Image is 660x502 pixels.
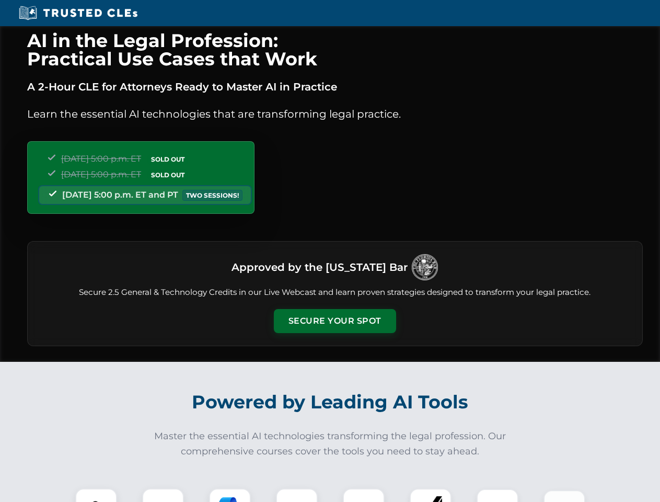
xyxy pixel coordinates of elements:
span: [DATE] 5:00 p.m. ET [61,169,141,179]
img: Trusted CLEs [16,5,141,21]
p: Master the essential AI technologies transforming the legal profession. Our comprehensive courses... [147,429,513,459]
span: SOLD OUT [147,154,188,165]
h2: Powered by Leading AI Tools [41,384,620,420]
button: Secure Your Spot [274,309,396,333]
h1: AI in the Legal Profession: Practical Use Cases that Work [27,31,643,68]
p: Secure 2.5 General & Technology Credits in our Live Webcast and learn proven strategies designed ... [40,287,630,299]
h3: Approved by the [US_STATE] Bar [231,258,408,277]
p: A 2-Hour CLE for Attorneys Ready to Master AI in Practice [27,78,643,95]
img: Logo [412,254,438,280]
span: SOLD OUT [147,169,188,180]
span: [DATE] 5:00 p.m. ET [61,154,141,164]
p: Learn the essential AI technologies that are transforming legal practice. [27,106,643,122]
